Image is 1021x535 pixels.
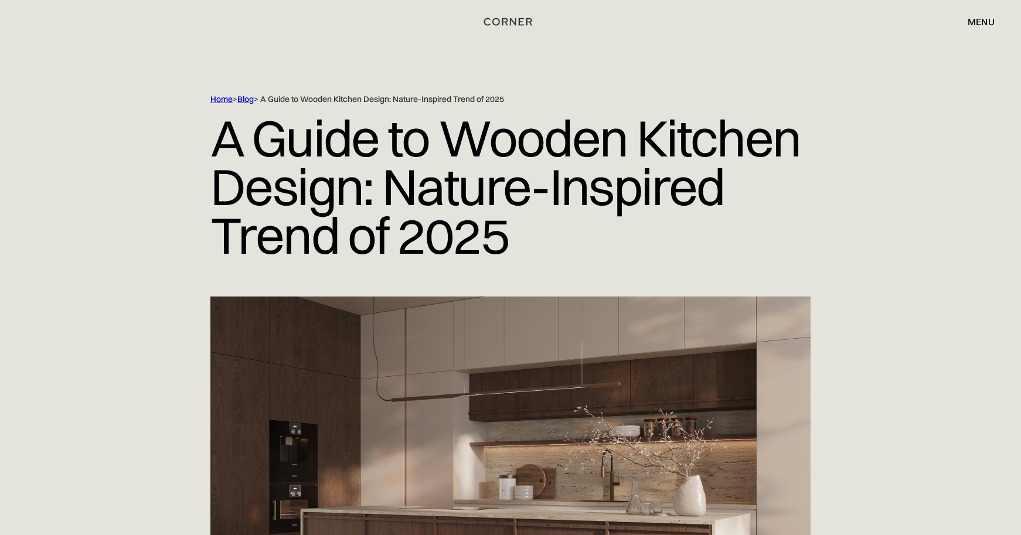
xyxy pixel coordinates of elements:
a: Blog [237,94,254,104]
a: home [471,14,551,29]
div: menu [956,12,995,32]
h1: A Guide to Wooden Kitchen Design: Nature-Inspired Trend of 2025 [210,105,811,268]
a: Home [210,94,233,104]
div: menu [968,17,995,26]
div: > > A Guide to Wooden Kitchen Design: Nature-Inspired Trend of 2025 [210,94,761,105]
